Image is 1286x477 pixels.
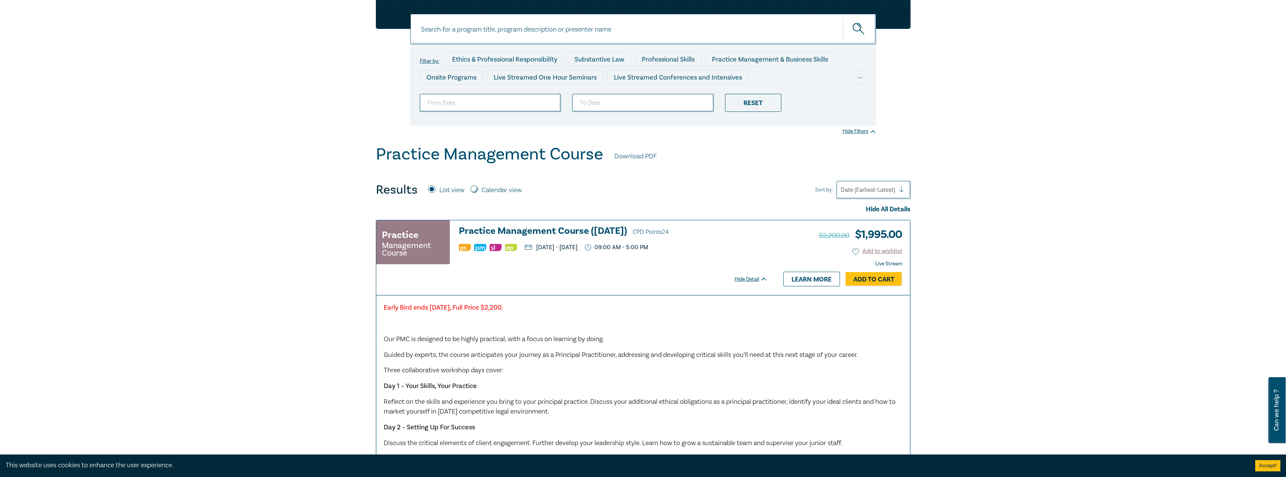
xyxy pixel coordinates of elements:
[382,242,444,257] small: Management Course
[410,14,876,44] input: Search for a program title, program description or presenter name
[420,70,483,84] div: Onsite Programs
[815,186,833,194] span: Sort by:
[607,70,749,84] div: Live Streamed Conferences and Intensives
[875,260,902,267] strong: Live Stream
[585,244,648,251] p: 09:00 AM - 5:00 PM
[734,275,776,283] div: Hide Detail
[543,88,629,102] div: Pre-Recorded Webcasts
[705,52,835,66] div: Practice Management & Business Skills
[459,226,767,237] h3: Practice Management Course ([DATE])
[633,228,669,236] span: CPD Points 24
[376,144,603,164] h1: Practice Management Course
[376,205,911,214] div: Hide All Details
[841,186,842,194] input: Sort by
[853,70,867,84] div: ...
[852,247,902,256] button: Add to wishlist
[6,460,1244,470] div: This website uses cookies to enhance the user experience.
[474,244,486,251] img: Practice Management & Business Skills
[384,366,504,375] span: Three collaborative workshop days cover:
[719,88,788,102] div: National Programs
[725,94,781,112] div: Reset
[635,52,701,66] div: Professional Skills
[445,52,564,66] div: Ethics & Professional Responsibility
[487,70,603,84] div: Live Streamed One Hour Seminars
[459,244,471,251] img: Professional Skills
[572,94,714,112] input: To Date
[384,382,477,390] strong: Day 1 – Your Skills, Your Practice
[482,185,522,195] label: Calendar view
[384,351,858,359] span: Guided by experts, the course anticipates your journey as a Principal Practitioner, addressing an...
[819,226,902,243] h3: $ 1,995.00
[568,52,631,66] div: Substantive Law
[384,397,896,416] span: Reflect on the skills and experience you bring to your principal practice. Discuss your additiona...
[376,182,418,197] h4: Results
[384,439,842,447] span: Discuss the critical elements of client engagement. Further develop your leadership style. Learn ...
[525,244,577,250] p: [DATE] - [DATE]
[783,272,840,286] a: Learn more
[633,88,715,102] div: 10 CPD Point Packages
[490,244,502,251] img: Substantive Law
[505,244,517,251] img: Ethics & Professional Responsibility
[843,128,876,135] div: Hide Filters
[1255,460,1280,471] button: Accept cookies
[384,423,475,432] strong: Day 2 – Setting Up For Success
[420,88,539,102] div: Live Streamed Practical Workshops
[420,94,561,112] input: From Date
[384,335,604,343] span: Our PMC is designed to be highly practical, with a focus on learning by doing.
[819,231,849,241] span: $2,200.00
[384,303,503,312] strong: Early Bird ends [DATE], Full Price $2,200.
[459,226,767,237] a: Practice Management Course ([DATE]) CPD Points24
[439,185,464,195] label: List view
[420,58,439,64] label: Filter by:
[1273,382,1280,439] span: Can we help ?
[614,152,657,161] a: Download PDF
[382,228,419,242] h3: Practice
[846,272,902,286] a: Add to Cart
